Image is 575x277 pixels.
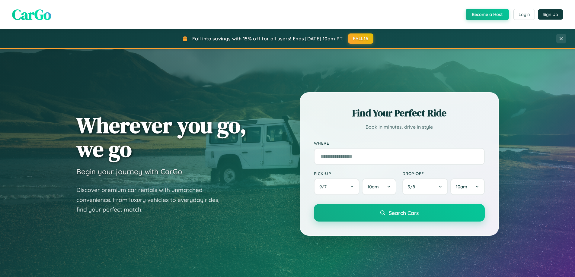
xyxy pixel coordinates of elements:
[314,123,485,131] p: Book in minutes, drive in style
[408,184,418,190] span: 9 / 8
[348,33,373,44] button: FALL15
[389,209,419,216] span: Search Cars
[402,178,448,195] button: 9/8
[456,184,467,190] span: 10am
[466,9,509,20] button: Become a Host
[314,140,485,146] label: Where
[513,9,535,20] button: Login
[450,178,484,195] button: 10am
[319,184,330,190] span: 9 / 7
[314,204,485,222] button: Search Cars
[314,178,360,195] button: 9/7
[76,167,182,176] h3: Begin your journey with CarGo
[76,185,227,215] p: Discover premium car rentals with unmatched convenience. From luxury vehicles to everyday rides, ...
[314,171,396,176] label: Pick-up
[538,9,563,20] button: Sign Up
[402,171,485,176] label: Drop-off
[12,5,51,24] span: CarGo
[314,106,485,120] h2: Find Your Perfect Ride
[367,184,379,190] span: 10am
[192,36,343,42] span: Fall into savings with 15% off for all users! Ends [DATE] 10am PT.
[362,178,396,195] button: 10am
[76,113,247,161] h1: Wherever you go, we go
